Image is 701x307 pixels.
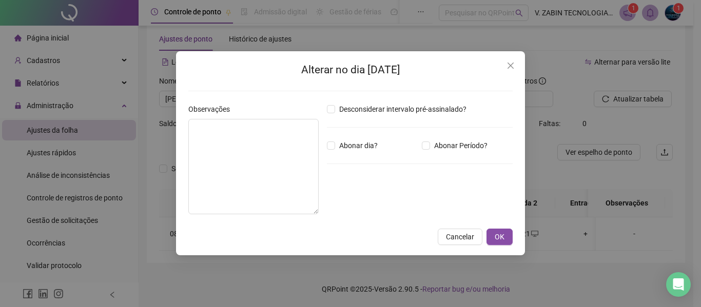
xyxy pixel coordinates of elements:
span: Desconsiderar intervalo pré-assinalado? [335,104,471,115]
span: Abonar dia? [335,140,382,151]
button: Cancelar [438,229,482,245]
div: Open Intercom Messenger [666,272,691,297]
span: Cancelar [446,231,474,242]
h2: Alterar no dia [DATE] [188,62,513,78]
span: OK [495,231,504,242]
button: OK [486,229,513,245]
span: Abonar Período? [430,140,492,151]
label: Observações [188,104,237,115]
button: Close [502,57,519,74]
span: close [507,62,515,70]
